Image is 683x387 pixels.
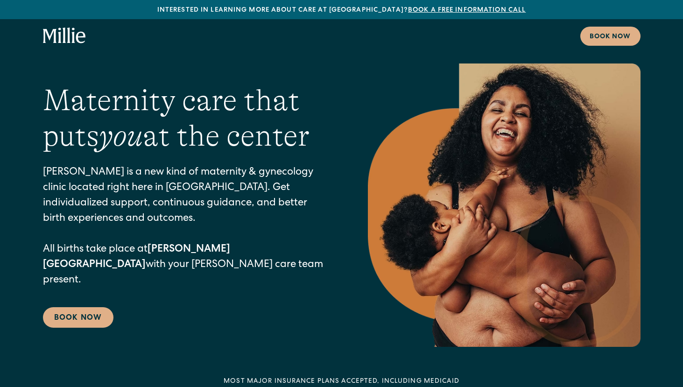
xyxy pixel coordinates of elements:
a: home [43,28,86,44]
a: Book Now [43,307,113,328]
p: [PERSON_NAME] is a new kind of maternity & gynecology clinic located right here in [GEOGRAPHIC_DA... [43,165,331,288]
div: MOST MAJOR INSURANCE PLANS ACCEPTED, INCLUDING MEDICAID [224,377,459,387]
img: Smiling mother with her baby in arms, celebrating body positivity and the nurturing bond of postp... [368,63,641,347]
h1: Maternity care that puts at the center [43,83,331,155]
a: Book now [580,27,641,46]
em: you [99,119,143,153]
div: Book now [590,32,631,42]
a: Book a free information call [408,7,526,14]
